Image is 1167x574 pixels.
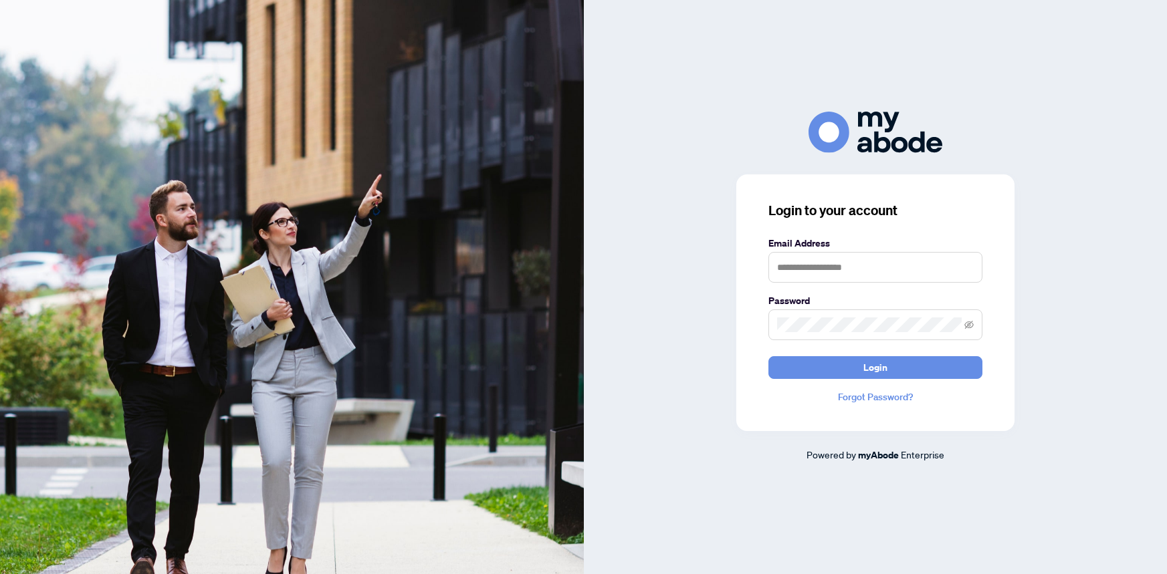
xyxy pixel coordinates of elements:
span: Powered by [807,448,856,460]
h3: Login to your account [768,201,982,220]
button: Login [768,356,982,379]
img: ma-logo [809,112,942,152]
span: Enterprise [901,448,944,460]
label: Email Address [768,236,982,251]
a: Forgot Password? [768,390,982,404]
span: eye-invisible [964,320,974,329]
label: Password [768,293,982,308]
a: myAbode [858,448,899,462]
span: Login [863,357,887,378]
